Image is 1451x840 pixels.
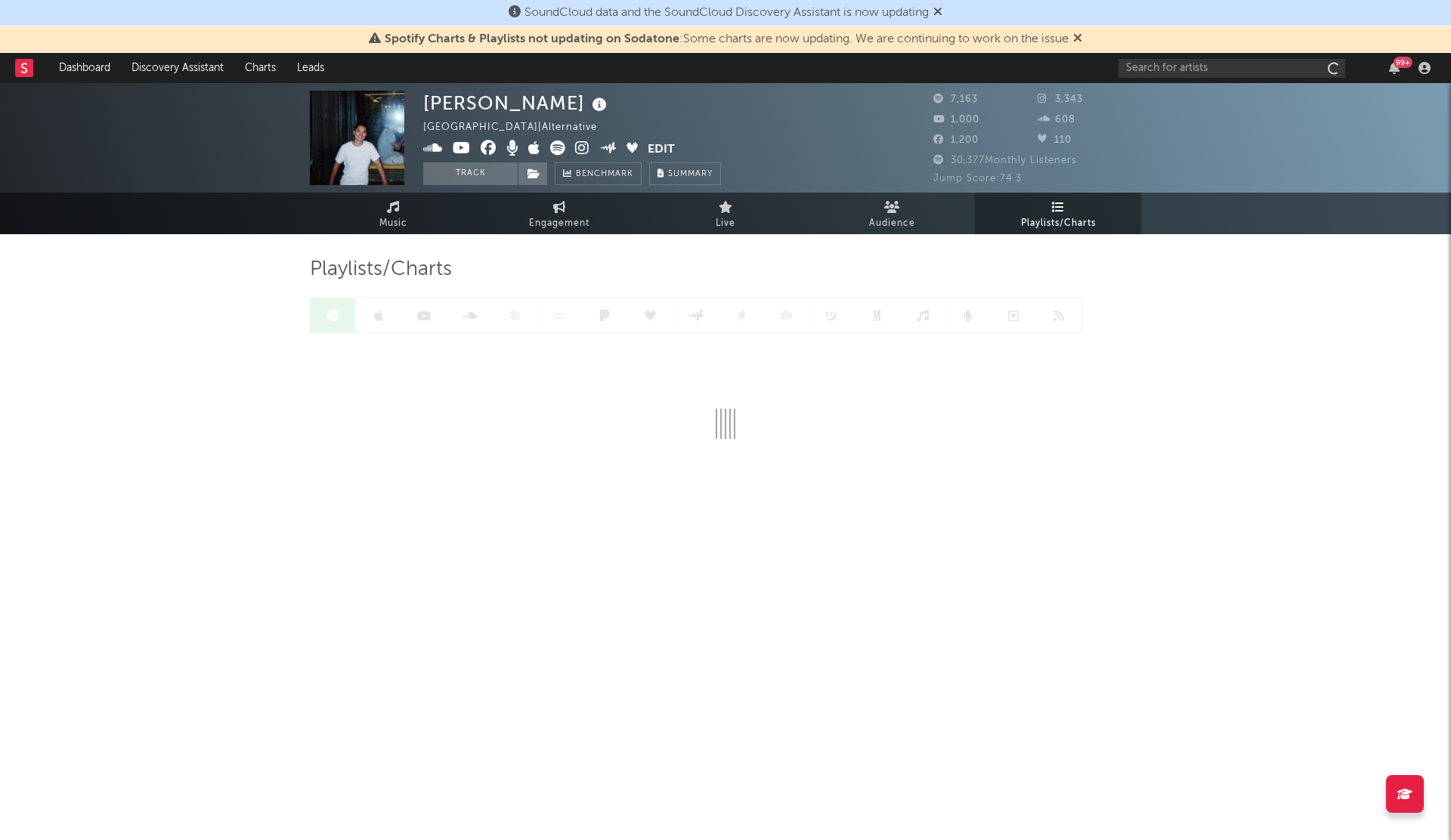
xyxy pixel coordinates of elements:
div: [GEOGRAPHIC_DATA] | Alternative [423,119,614,137]
span: 1,200 [933,135,979,145]
span: Live [716,215,735,233]
button: Edit [648,141,675,159]
span: Spotify Charts & Playlists not updating on Sodatone [385,33,679,45]
span: 3,343 [1038,94,1083,104]
a: Dashboard [48,53,121,83]
a: Discovery Assistant [121,53,234,83]
span: 608 [1038,115,1075,125]
span: Summary [668,170,713,178]
span: Audience [869,215,915,233]
button: Track [423,162,518,185]
div: [PERSON_NAME] [423,91,611,116]
a: Audience [809,193,975,234]
a: Live [642,193,809,234]
a: Engagement [476,193,642,234]
span: 30,377 Monthly Listeners [933,156,1077,165]
div: 99 + [1394,57,1412,68]
a: Playlists/Charts [975,193,1141,234]
span: Engagement [529,215,589,233]
span: Jump Score: 74.3 [933,174,1022,184]
span: Benchmark [576,165,633,184]
a: Benchmark [555,162,642,185]
span: Dismiss [1073,33,1082,45]
span: Playlists/Charts [1021,215,1096,233]
span: Playlists/Charts [310,261,452,279]
a: Leads [286,53,335,83]
input: Search for artists [1118,59,1345,78]
a: Charts [234,53,286,83]
span: 7,163 [933,94,978,104]
span: : Some charts are now updating. We are continuing to work on the issue [385,33,1069,45]
span: SoundCloud data and the SoundCloud Discovery Assistant is now updating [524,7,929,19]
span: 1,000 [933,115,979,125]
span: Dismiss [933,7,942,19]
button: Summary [649,162,721,185]
span: Music [379,215,407,233]
a: Music [310,193,476,234]
button: 99+ [1389,62,1400,74]
span: 110 [1038,135,1072,145]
